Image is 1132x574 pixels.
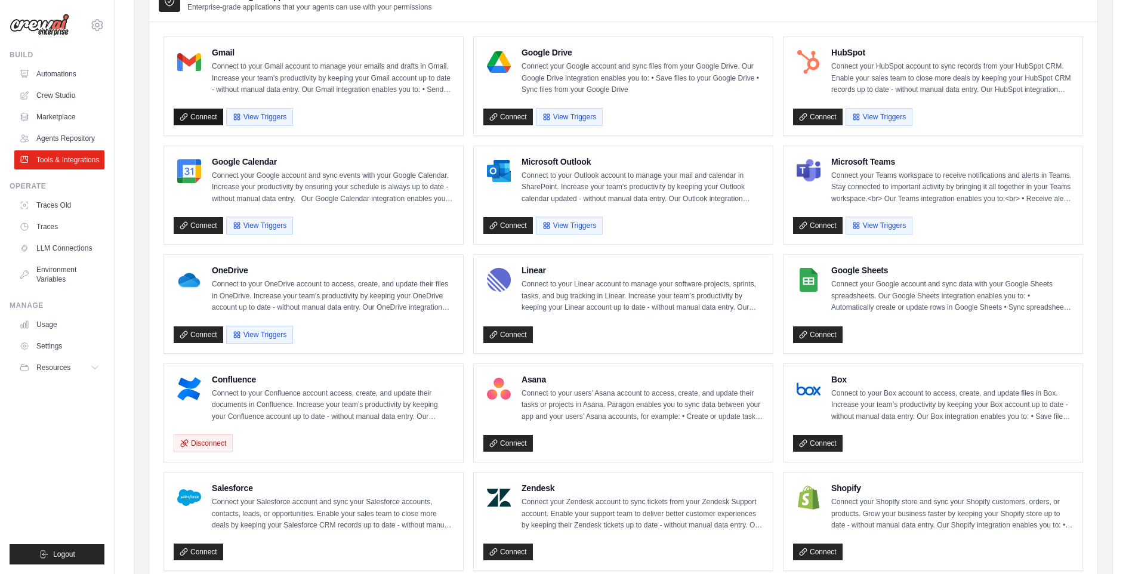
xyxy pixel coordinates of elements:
[212,170,454,205] p: Connect your Google account and sync events with your Google Calendar. Increase your productivity...
[10,14,69,36] img: Logo
[522,279,763,314] p: Connect to your Linear account to manage your software projects, sprints, tasks, and bug tracking...
[212,61,454,96] p: Connect to your Gmail account to manage your emails and drafts in Gmail. Increase your team’s pro...
[522,61,763,96] p: Connect your Google account and sync files from your Google Drive. Our Google Drive integration e...
[226,108,293,126] button: View Triggers
[177,486,201,510] img: Salesforce Logo
[174,434,233,452] button: Disconnect
[226,326,293,344] button: View Triggers
[487,377,511,401] img: Asana Logo
[846,217,912,234] button: View Triggers
[187,2,432,12] p: Enterprise-grade applications that your agents can use with your permissions
[522,156,763,168] h4: Microsoft Outlook
[483,435,533,452] a: Connect
[846,108,912,126] button: View Triggers
[212,264,454,276] h4: OneDrive
[487,159,511,183] img: Microsoft Outlook Logo
[36,363,70,372] span: Resources
[174,217,223,234] a: Connect
[212,388,454,423] p: Connect to your Confluence account access, create, and update their documents in Confluence. Incr...
[14,260,104,289] a: Environment Variables
[177,50,201,74] img: Gmail Logo
[831,374,1073,385] h4: Box
[14,337,104,356] a: Settings
[831,482,1073,494] h4: Shopify
[483,544,533,560] a: Connect
[487,268,511,292] img: Linear Logo
[212,156,454,168] h4: Google Calendar
[793,109,843,125] a: Connect
[831,170,1073,205] p: Connect your Teams workspace to receive notifications and alerts in Teams. Stay connected to impo...
[522,374,763,385] h4: Asana
[174,326,223,343] a: Connect
[212,496,454,532] p: Connect your Salesforce account and sync your Salesforce accounts, contacts, leads, or opportunit...
[487,486,511,510] img: Zendesk Logo
[797,268,821,292] img: Google Sheets Logo
[831,156,1073,168] h4: Microsoft Teams
[831,388,1073,423] p: Connect to your Box account to access, create, and update files in Box. Increase your team’s prod...
[793,435,843,452] a: Connect
[797,486,821,510] img: Shopify Logo
[212,279,454,314] p: Connect to your OneDrive account to access, create, and update their files in OneDrive. Increase ...
[483,217,533,234] a: Connect
[522,264,763,276] h4: Linear
[793,544,843,560] a: Connect
[14,150,104,169] a: Tools & Integrations
[177,377,201,401] img: Confluence Logo
[10,50,104,60] div: Build
[14,196,104,215] a: Traces Old
[177,159,201,183] img: Google Calendar Logo
[797,377,821,401] img: Box Logo
[797,159,821,183] img: Microsoft Teams Logo
[831,496,1073,532] p: Connect your Shopify store and sync your Shopify customers, orders, or products. Grow your busine...
[14,239,104,258] a: LLM Connections
[10,544,104,564] button: Logout
[14,107,104,126] a: Marketplace
[174,544,223,560] a: Connect
[53,550,75,559] span: Logout
[483,109,533,125] a: Connect
[522,496,763,532] p: Connect your Zendesk account to sync tickets from your Zendesk Support account. Enable your suppo...
[536,217,603,234] button: View Triggers
[831,264,1073,276] h4: Google Sheets
[522,47,763,58] h4: Google Drive
[522,482,763,494] h4: Zendesk
[212,47,454,58] h4: Gmail
[14,129,104,148] a: Agents Repository
[487,50,511,74] img: Google Drive Logo
[831,47,1073,58] h4: HubSpot
[226,217,293,234] button: View Triggers
[793,217,843,234] a: Connect
[177,268,201,292] img: OneDrive Logo
[14,315,104,334] a: Usage
[14,217,104,236] a: Traces
[522,170,763,205] p: Connect to your Outlook account to manage your mail and calendar in SharePoint. Increase your tea...
[831,279,1073,314] p: Connect your Google account and sync data with your Google Sheets spreadsheets. Our Google Sheets...
[10,181,104,191] div: Operate
[212,374,454,385] h4: Confluence
[483,326,533,343] a: Connect
[14,358,104,377] button: Resources
[797,50,821,74] img: HubSpot Logo
[14,86,104,105] a: Crew Studio
[212,482,454,494] h4: Salesforce
[793,326,843,343] a: Connect
[10,301,104,310] div: Manage
[831,61,1073,96] p: Connect your HubSpot account to sync records from your HubSpot CRM. Enable your sales team to clo...
[14,64,104,84] a: Automations
[174,109,223,125] a: Connect
[522,388,763,423] p: Connect to your users’ Asana account to access, create, and update their tasks or projects in Asa...
[536,108,603,126] button: View Triggers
